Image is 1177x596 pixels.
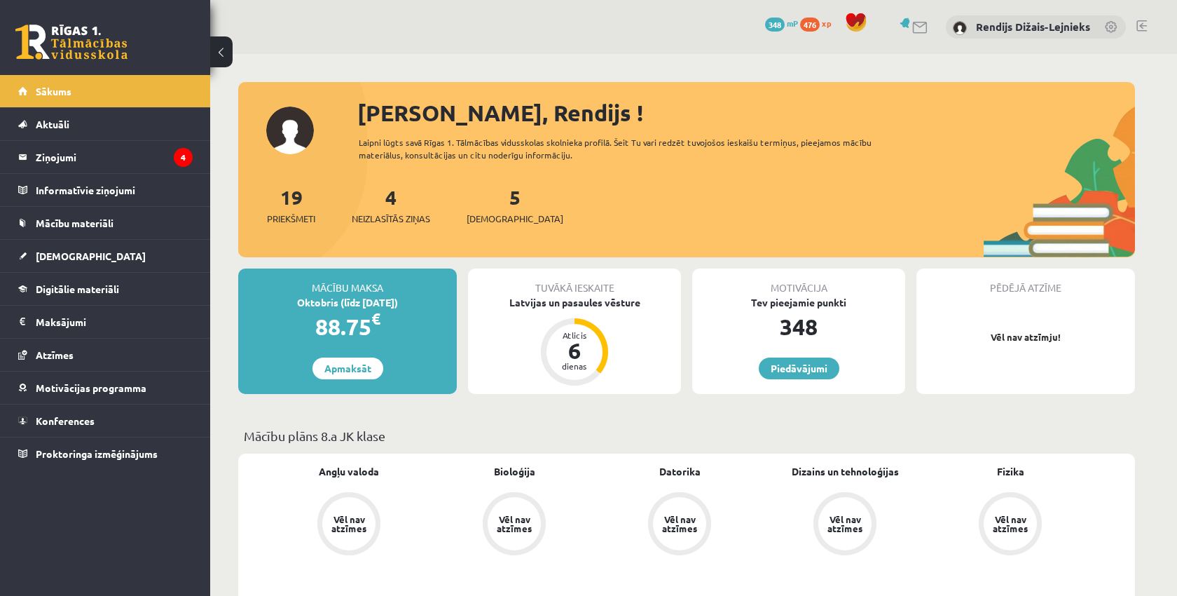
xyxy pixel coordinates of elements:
[36,85,71,97] span: Sākums
[18,405,193,437] a: Konferences
[371,309,380,329] span: €
[238,310,457,344] div: 88.75
[467,212,563,226] span: [DEMOGRAPHIC_DATA]
[553,331,596,339] div: Atlicis
[18,240,193,272] a: [DEMOGRAPHIC_DATA]
[18,339,193,371] a: Atzīmes
[36,447,158,460] span: Proktoringa izmēģinājums
[692,310,905,344] div: 348
[352,212,430,226] span: Neizlasītās ziņas
[238,295,457,310] div: Oktobris (līdz [DATE])
[18,273,193,305] a: Digitālie materiāli
[800,18,820,32] span: 476
[352,184,430,226] a: 4Neizlasītās ziņas
[468,295,681,310] div: Latvijas un pasaules vēsture
[267,212,315,226] span: Priekšmeti
[800,18,838,29] a: 476 xp
[953,21,967,35] img: Rendijs Dižais-Lejnieks
[15,25,128,60] a: Rīgas 1. Tālmācības vidusskola
[36,174,193,206] legend: Informatīvie ziņojumi
[266,492,432,558] a: Vēl nav atzīmes
[976,20,1090,34] a: Rendijs Dižais-Lejnieks
[36,381,146,394] span: Motivācijas programma
[36,348,74,361] span: Atzīmes
[792,464,899,479] a: Dizains un tehnoloģijas
[36,283,119,295] span: Digitālie materiāli
[36,141,193,173] legend: Ziņojumi
[432,492,597,558] a: Vēl nav atzīmes
[244,426,1129,445] p: Mācību plāns 8.a JK klase
[357,96,1135,130] div: [PERSON_NAME], Rendijs !
[468,295,681,388] a: Latvijas un pasaules vēsture Atlicis 6 dienas
[692,269,905,295] div: Motivācija
[762,492,928,558] a: Vēl nav atzīmes
[553,362,596,370] div: dienas
[319,464,379,479] a: Angļu valoda
[659,464,701,479] a: Datorika
[18,141,193,173] a: Ziņojumi4
[18,438,193,470] a: Proktoringa izmēģinājums
[759,358,839,379] a: Piedāvājumi
[468,269,681,295] div: Tuvākā ieskaite
[553,339,596,362] div: 6
[495,515,534,533] div: Vēl nav atzīmes
[18,306,193,338] a: Maksājumi
[36,118,69,130] span: Aktuāli
[18,75,193,107] a: Sākums
[36,217,113,229] span: Mācību materiāli
[18,207,193,239] a: Mācību materiāli
[494,464,535,479] a: Bioloģija
[916,269,1135,295] div: Pēdējā atzīme
[822,18,831,29] span: xp
[923,330,1128,344] p: Vēl nav atzīmju!
[787,18,798,29] span: mP
[18,174,193,206] a: Informatīvie ziņojumi
[765,18,798,29] a: 348 mP
[18,108,193,140] a: Aktuāli
[660,515,699,533] div: Vēl nav atzīmes
[997,464,1024,479] a: Fizika
[36,306,193,338] legend: Maksājumi
[18,372,193,404] a: Motivācijas programma
[825,515,865,533] div: Vēl nav atzīmes
[467,184,563,226] a: 5[DEMOGRAPHIC_DATA]
[238,269,457,295] div: Mācību maksa
[312,358,383,379] a: Apmaksāt
[597,492,762,558] a: Vēl nav atzīmes
[991,515,1030,533] div: Vēl nav atzīmes
[36,250,146,262] span: [DEMOGRAPHIC_DATA]
[267,184,315,226] a: 19Priekšmeti
[928,492,1093,558] a: Vēl nav atzīmes
[765,18,785,32] span: 348
[36,414,95,427] span: Konferences
[329,515,369,533] div: Vēl nav atzīmes
[359,136,897,161] div: Laipni lūgts savā Rīgas 1. Tālmācības vidusskolas skolnieka profilā. Šeit Tu vari redzēt tuvojošo...
[174,148,193,167] i: 4
[692,295,905,310] div: Tev pieejamie punkti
